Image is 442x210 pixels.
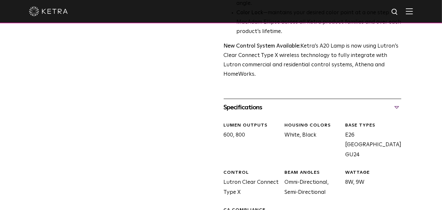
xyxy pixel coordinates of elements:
p: Ketra’s A20 Lamp is now using Lutron’s Clear Connect Type X wireless technology to fully integrat... [224,42,402,79]
div: BEAM ANGLES [284,170,341,176]
div: LUMEN OUTPUTS [224,122,280,129]
div: 8W, 9W [341,170,402,197]
strong: New Control System Available: [224,43,301,49]
div: BASE TYPES [345,122,402,129]
div: Lutron Clear Connect Type X [219,170,280,197]
div: E26 [GEOGRAPHIC_DATA], GU24 [341,122,402,160]
div: WATTAGE [345,170,402,176]
div: White, Black [280,122,341,160]
img: search icon [391,8,399,16]
div: Omni-Directional, Semi-Directional [280,170,341,197]
img: ketra-logo-2019-white [29,6,68,16]
div: Specifications [224,102,402,113]
img: Hamburger%20Nav.svg [406,8,413,14]
div: CONTROL [224,170,280,176]
div: HOUSING COLORS [284,122,341,129]
div: 600, 800 [219,122,280,160]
